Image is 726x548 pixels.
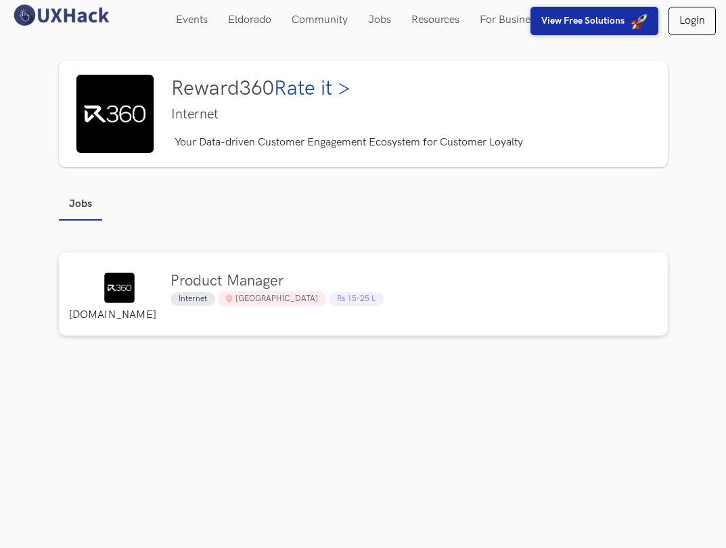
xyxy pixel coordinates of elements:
a: Rate it > [274,76,350,101]
img: Reward360 logo [104,273,135,303]
a: Login [668,7,716,35]
a: Jobs [358,7,401,33]
img: UXHack logo [10,3,112,27]
img: location_pin.png [226,295,232,303]
strong: View Free Solutions [541,15,625,26]
button: View Free Solutions [530,7,658,35]
img: Reward360 logo [76,74,155,154]
p: Your Data-driven Customer Engagement Ecosystem for Customer Loyalty [175,135,523,151]
a: Events [166,7,218,33]
h3: Reward360 [171,76,350,101]
a: Reward360 logo[DOMAIN_NAME]Product ManagerInternet [GEOGRAPHIC_DATA] Rs 15-25 L [69,252,658,336]
a: Resources [401,7,470,33]
a: For Businesses [470,7,560,33]
h4: Internet [171,106,350,122]
a: Eldorado [218,7,281,33]
label: [DOMAIN_NAME] [69,309,150,322]
a: Community [281,7,358,33]
h4: Product Manager [171,273,384,290]
a: Jobs [59,190,102,221]
span: Rs 15-25 L [329,292,384,306]
img: rocket [631,14,648,30]
span: Internet [171,292,215,306]
span: [GEOGRAPHIC_DATA] [218,291,326,306]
